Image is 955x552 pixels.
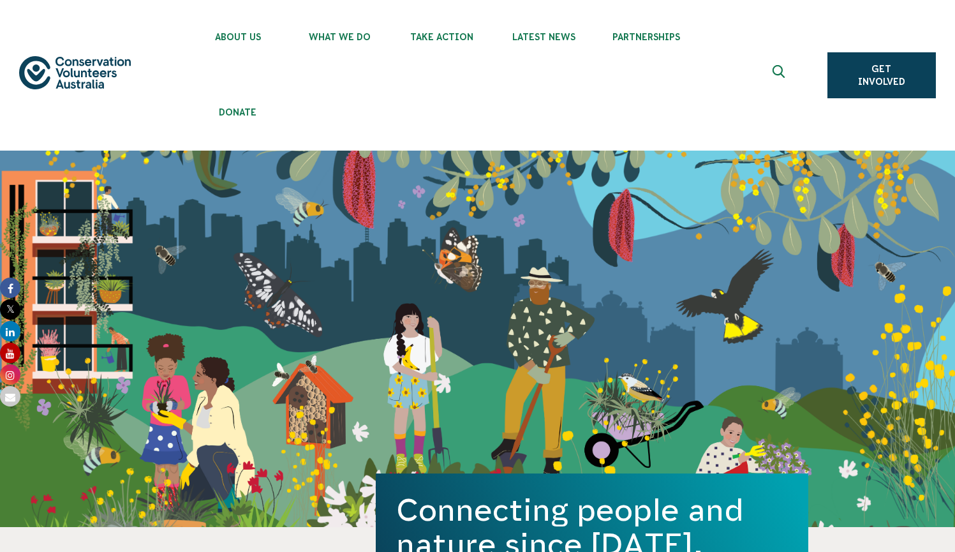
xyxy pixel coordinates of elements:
span: Take Action [391,32,493,42]
span: Partnerships [595,32,697,42]
span: About Us [187,32,289,42]
button: Expand search box Close search box [765,60,796,91]
span: Expand search box [772,65,788,86]
span: Donate [187,107,289,117]
img: logo.svg [19,56,131,89]
span: Latest News [493,32,595,42]
span: What We Do [289,32,391,42]
a: Get Involved [827,52,936,98]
